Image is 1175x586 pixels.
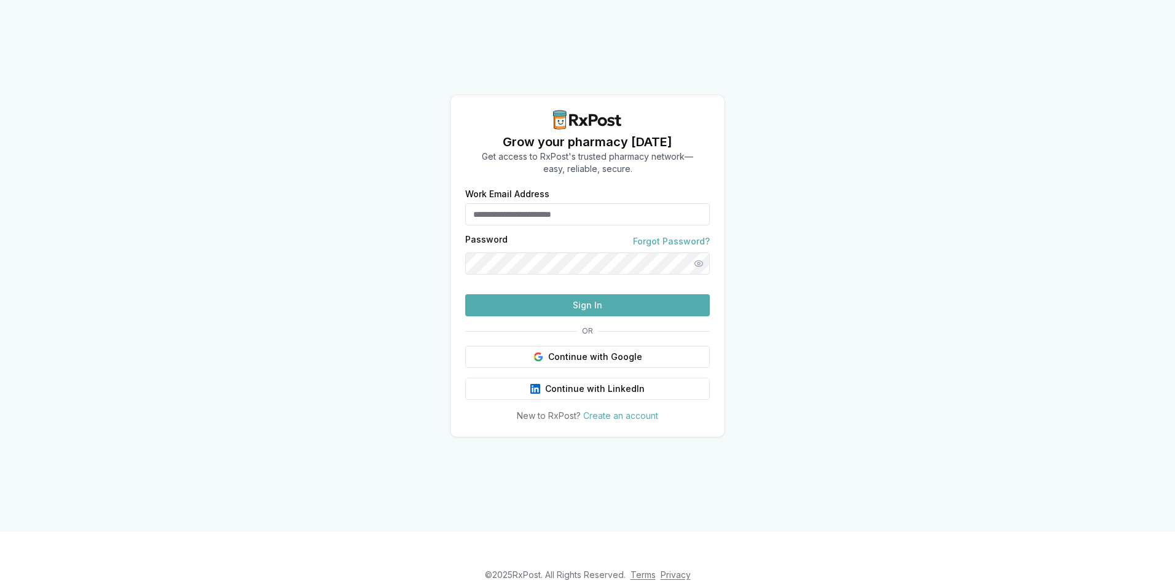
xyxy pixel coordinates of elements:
h1: Grow your pharmacy [DATE] [482,133,693,150]
img: Google [533,352,543,362]
img: LinkedIn [530,384,540,394]
a: Privacy [661,569,691,580]
button: Continue with LinkedIn [465,378,710,400]
img: RxPost Logo [548,110,627,130]
button: Sign In [465,294,710,316]
label: Password [465,235,508,248]
a: Forgot Password? [633,235,710,248]
a: Terms [631,569,656,580]
p: Get access to RxPost's trusted pharmacy network— easy, reliable, secure. [482,150,693,175]
button: Show password [688,252,710,275]
button: Continue with Google [465,346,710,368]
label: Work Email Address [465,190,710,198]
span: New to RxPost? [517,410,581,421]
span: OR [577,326,598,336]
a: Create an account [583,410,658,421]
